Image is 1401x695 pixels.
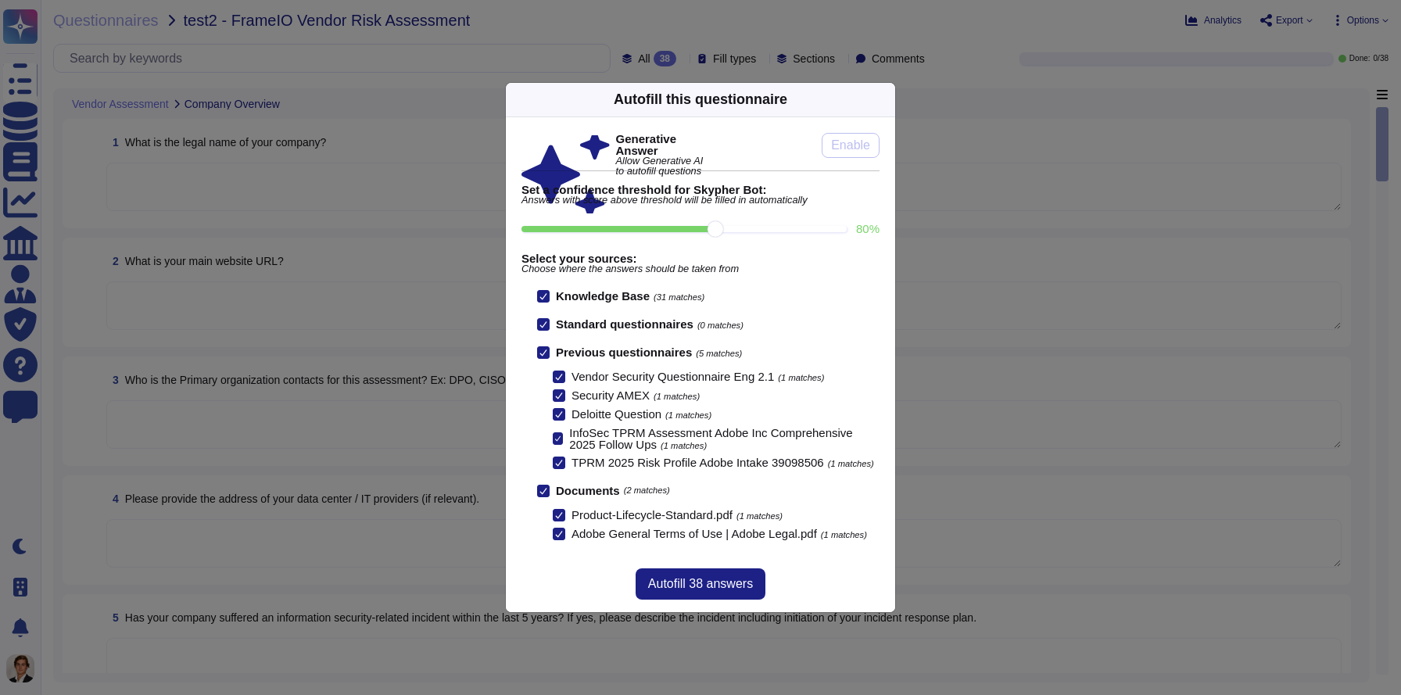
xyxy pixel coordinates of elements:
span: (31 matches) [654,292,704,302]
span: (0 matches) [697,321,743,330]
button: Enable [822,133,880,158]
b: Previous questionnaires [556,346,692,359]
button: Autofill 38 answers [636,568,765,600]
span: Answers with score above threshold will be filled in automatically [521,195,880,206]
span: (1 matches) [661,441,707,450]
b: Select your sources: [521,253,880,264]
span: InfoSec TPRM Assessment Adobe Inc Comprehensive 2025 Follow Ups [569,426,852,451]
span: Allow Generative AI to autofill questions [616,156,704,177]
div: Autofill this questionnaire [614,89,787,110]
b: Documents [556,485,620,496]
b: Knowledge Base [556,289,650,303]
span: (2 matches) [624,486,670,495]
span: Autofill 38 answers [648,578,753,590]
span: (5 matches) [696,349,742,358]
label: 80 % [856,223,880,235]
span: Product-Lifecycle-Standard.pdf [572,508,733,521]
span: Security AMEX [572,389,650,402]
span: Adobe General Terms of Use | Adobe Legal.pdf [572,527,817,540]
span: Enable [831,139,870,152]
b: Standard questionnaires [556,317,693,331]
span: (1 matches) [828,459,874,468]
b: Set a confidence threshold for Skypher Bot: [521,184,880,195]
b: Generative Answer [616,133,704,156]
span: Choose where the answers should be taken from [521,264,880,274]
span: Vendor Security Questionnaire Eng 2.1 [572,370,774,383]
span: (1 matches) [821,530,867,539]
span: (1 matches) [736,511,783,521]
span: Deloitte Question [572,407,661,421]
span: (1 matches) [665,410,711,420]
span: (1 matches) [654,392,700,401]
span: TPRM 2025 Risk Profile Adobe Intake 39098506 [572,456,824,469]
span: (1 matches) [778,373,824,382]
